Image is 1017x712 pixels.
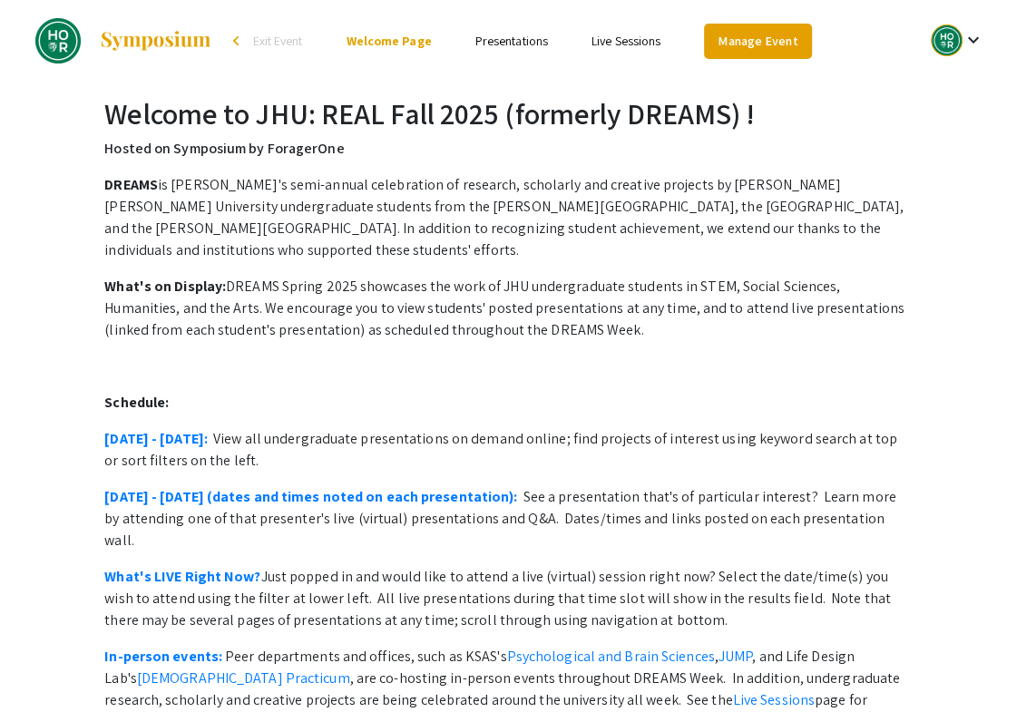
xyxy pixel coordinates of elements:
[104,175,158,194] strong: DREAMS
[104,486,912,551] p: See a presentation that's of particular interest? Learn more by attending one of that presenter's...
[733,690,815,709] a: Live Sessions
[104,567,260,586] a: What's LIVE Right Now?
[104,647,222,666] a: In-person events:
[592,33,660,49] a: Live Sessions
[104,487,517,506] a: [DATE] - [DATE] (dates and times noted on each presentation):
[475,33,548,49] a: Presentations
[232,35,243,46] div: arrow_back_ios
[912,20,1003,61] button: Expand account dropdown
[14,630,77,698] iframe: Chat
[104,174,912,261] p: is [PERSON_NAME]'s semi-annual celebration of research, scholarly and creative projects by [PERSO...
[704,24,811,59] a: Manage Event
[99,30,212,52] img: Symposium by ForagerOne
[252,33,302,49] span: Exit Event
[137,668,350,688] a: [DEMOGRAPHIC_DATA] Practicum
[507,647,715,666] a: Psychological and Brain Sciences
[104,393,169,412] strong: Schedule:
[104,428,912,472] p: View all undergraduate presentations on demand online; find projects of interest using keyword se...
[104,276,912,341] p: DREAMS Spring 2025 showcases the work of JHU undergraduate students in STEM, Social Sciences, Hum...
[104,566,912,631] p: Just popped in and would like to attend a live (virtual) session right now? Select the date/time(...
[104,96,912,131] h2: Welcome to JHU: REAL Fall 2025 (formerly DREAMS) !
[104,429,208,448] a: [DATE] - [DATE]:
[346,33,431,49] a: Welcome Page
[104,138,912,160] p: Hosted on Symposium by ForagerOne
[719,647,752,666] a: JUMP
[35,18,81,63] img: JHU: REAL Fall 2025 (formerly DREAMS)
[963,29,984,51] mat-icon: Expand account dropdown
[104,277,226,296] strong: What's on Display:
[14,18,212,63] a: JHU: REAL Fall 2025 (formerly DREAMS)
